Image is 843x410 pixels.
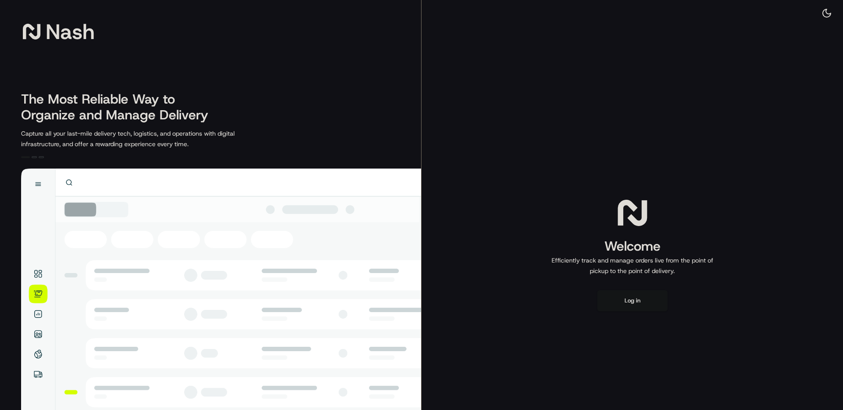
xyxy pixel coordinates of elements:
[21,91,218,123] h2: The Most Reliable Way to Organize and Manage Delivery
[548,255,717,276] p: Efficiently track and manage orders live from the point of pickup to the point of delivery.
[21,128,274,149] p: Capture all your last-mile delivery tech, logistics, and operations with digital infrastructure, ...
[46,23,94,40] span: Nash
[548,237,717,255] h1: Welcome
[597,290,668,311] button: Log in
